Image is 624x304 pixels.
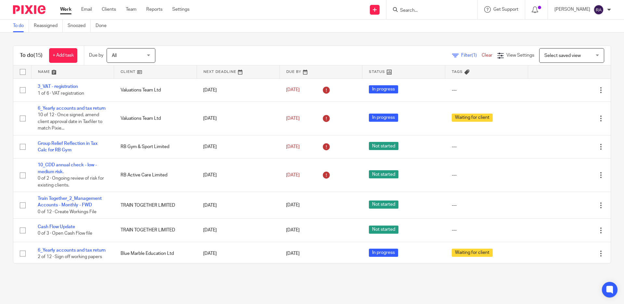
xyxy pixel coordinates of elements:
a: 6_Yearly accounts and tax return [38,248,106,253]
span: 1 of 6 · VAT registration [38,91,84,96]
h1: To do [20,52,43,59]
td: [DATE] [197,159,279,192]
td: RB Active Care Limited [114,159,197,192]
td: TRAIN TOGETHER LIMITED [114,192,197,219]
div: --- [452,144,522,150]
span: [DATE] [286,88,300,92]
span: [DATE] [286,145,300,149]
a: Email [81,6,92,13]
a: Work [60,6,71,13]
span: Tags [452,70,463,74]
img: Pixie [13,5,45,14]
span: Not started [369,170,398,178]
td: Valuations Team Ltd [114,102,197,135]
td: [DATE] [197,135,279,158]
div: --- [452,227,522,233]
span: All [112,53,117,58]
a: Train Together_2_Management Accounts - Monthly - FWD [38,196,102,207]
span: [DATE] [286,173,300,177]
td: TRAIN TOGETHER LIMITED [114,219,197,242]
span: In progress [369,114,398,122]
span: Get Support [493,7,518,12]
span: Waiting for client [452,114,493,122]
a: Done [96,20,111,32]
a: Snoozed [68,20,91,32]
a: 3_VAT - registration [38,84,78,89]
span: 0 of 2 · Ongoing review of risk for existing clients. [38,176,104,187]
td: [DATE] [197,242,279,265]
span: Not started [369,226,398,234]
a: To do [13,20,29,32]
span: [DATE] [286,116,300,121]
span: 2 of 12 · Sign off working papers [38,255,102,259]
td: Valuations Team Ltd [114,78,197,102]
span: (1) [472,53,477,58]
span: Not started [369,142,398,150]
a: Cash Flow Update [38,225,75,229]
a: Clear [482,53,492,58]
span: Waiting for client [452,249,493,257]
span: [DATE] [286,228,300,233]
span: Not started [369,200,398,209]
span: Select saved view [544,53,581,58]
a: Team [126,6,136,13]
a: Settings [172,6,189,13]
a: 10_CDD annual check - low - medium risk. [38,163,97,174]
span: (15) [33,53,43,58]
a: Reports [146,6,162,13]
td: [DATE] [197,78,279,102]
span: 0 of 12 · Create Workings File [38,210,97,214]
div: --- [452,202,522,209]
span: In progress [369,85,398,93]
a: Group Relief Reflection in Tax Calc for RB Gym [38,141,97,152]
span: [DATE] [286,203,300,208]
span: View Settings [506,53,534,58]
p: Due by [89,52,103,59]
img: svg%3E [593,5,604,15]
span: 0 of 3 · Open Cash Flow file [38,231,92,236]
span: [DATE] [286,251,300,256]
a: Reassigned [34,20,63,32]
a: 6_Yearly accounts and tax return [38,106,106,111]
td: [DATE] [197,219,279,242]
p: [PERSON_NAME] [554,6,590,13]
td: [DATE] [197,192,279,219]
td: [DATE] [197,102,279,135]
td: Blue Marble Education Ltd [114,242,197,265]
a: + Add task [49,48,77,63]
div: --- [452,87,522,93]
span: 10 of 12 · Once signed, amend client approval date in Taxfiler to match Pixie... [38,113,102,131]
td: RB Gym & Sport Limited [114,135,197,158]
span: Filter [461,53,482,58]
div: --- [452,172,522,178]
span: In progress [369,249,398,257]
input: Search [399,8,458,14]
a: Clients [102,6,116,13]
